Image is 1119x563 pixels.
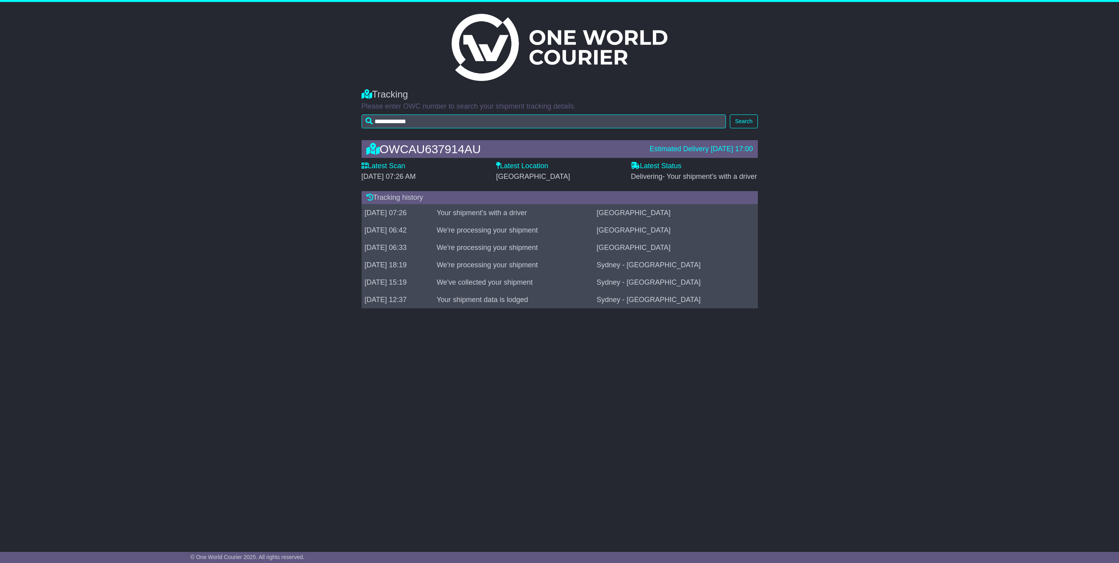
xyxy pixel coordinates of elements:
td: We're processing your shipment [433,257,593,274]
td: [DATE] 12:37 [362,291,434,309]
td: [DATE] 07:26 [362,205,434,222]
td: Sydney - [GEOGRAPHIC_DATA] [593,291,757,309]
img: Light [452,14,667,81]
button: Search [730,114,757,128]
span: Delivering [631,173,757,180]
label: Latest Location [496,162,548,171]
td: [GEOGRAPHIC_DATA] [593,222,757,239]
span: [GEOGRAPHIC_DATA] [496,173,570,180]
div: Tracking history [362,191,758,205]
label: Latest Status [631,162,681,171]
td: [DATE] 06:42 [362,222,434,239]
td: [DATE] 15:19 [362,274,434,291]
label: Latest Scan [362,162,405,171]
td: [DATE] 06:33 [362,239,434,257]
span: - Your shipment's with a driver [662,173,757,180]
div: OWCAU637914AU [362,143,646,156]
td: [GEOGRAPHIC_DATA] [593,205,757,222]
td: Your shipment's with a driver [433,205,593,222]
td: Your shipment data is lodged [433,291,593,309]
td: Sydney - [GEOGRAPHIC_DATA] [593,257,757,274]
span: [DATE] 07:26 AM [362,173,416,180]
div: Estimated Delivery [DATE] 17:00 [650,145,753,154]
td: [DATE] 18:19 [362,257,434,274]
td: We're processing your shipment [433,239,593,257]
p: Please enter OWC number to search your shipment tracking details. [362,102,758,111]
span: © One World Courier 2025. All rights reserved. [191,554,305,560]
td: We've collected your shipment [433,274,593,291]
td: Sydney - [GEOGRAPHIC_DATA] [593,274,757,291]
td: [GEOGRAPHIC_DATA] [593,239,757,257]
td: We're processing your shipment [433,222,593,239]
div: Tracking [362,89,758,100]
